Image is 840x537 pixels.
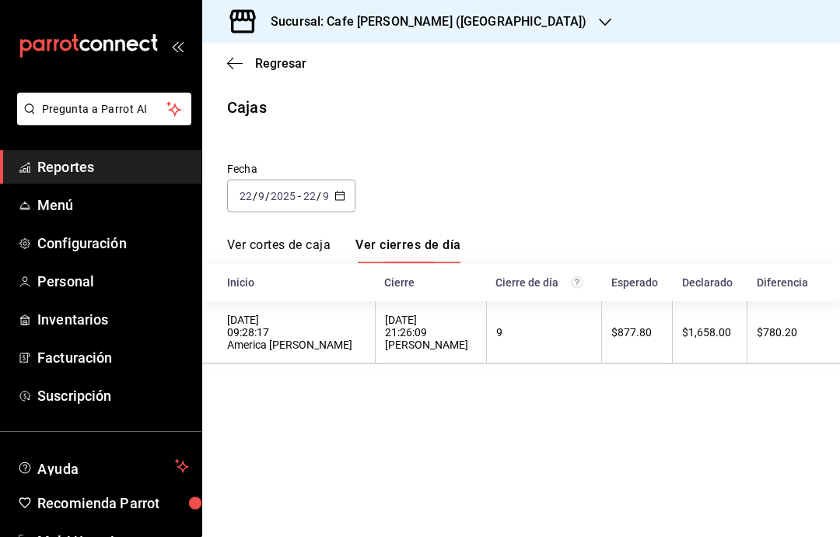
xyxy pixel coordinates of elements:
button: open_drawer_menu [171,40,184,53]
span: Recomienda Parrot [37,493,189,514]
div: $780.20 [757,326,815,339]
a: Ver cortes de caja [227,237,331,264]
input: -- [303,190,317,202]
div: [DATE] 09:28:17 America [PERSON_NAME] [227,314,366,351]
input: -- [257,190,265,202]
span: Configuración [37,233,189,254]
div: [DATE] 21:26:09 [PERSON_NAME] [385,314,477,351]
div: Inicio [227,276,366,289]
a: Pregunta a Parrot AI [11,113,191,129]
a: Ver cierres de día [355,237,460,264]
input: ---- [270,190,296,202]
button: Pregunta a Parrot AI [17,93,191,126]
div: $877.80 [611,326,663,339]
div: Esperado [611,276,663,289]
span: / [265,190,270,202]
div: Cajas [227,96,267,119]
div: 9 [496,326,592,339]
div: navigation tabs [227,237,460,264]
span: / [317,190,321,202]
div: Diferencia [757,276,815,289]
div: Cierre de día [495,276,592,289]
span: Regresar [255,56,306,71]
svg: El número de cierre de día es consecutivo y consolida todos los cortes de caja previos en un únic... [571,276,583,289]
span: Menú [37,195,189,216]
div: $1,658.00 [682,326,737,339]
input: -- [239,190,253,202]
span: Ayuda [37,458,169,476]
button: Regresar [227,56,306,71]
span: Reportes [37,157,189,178]
span: / [253,190,257,202]
span: - [298,190,301,202]
span: Pregunta a Parrot AI [42,102,167,118]
span: Suscripción [37,386,189,407]
h3: Sucursal: Cafe [PERSON_NAME] ([GEOGRAPHIC_DATA]) [258,12,586,31]
input: -- [322,190,330,202]
label: Fecha [227,164,355,175]
div: Cierre [384,276,477,289]
div: Declarado [682,276,738,289]
span: Facturación [37,348,189,369]
span: Personal [37,272,189,293]
span: Inventarios [37,310,189,331]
